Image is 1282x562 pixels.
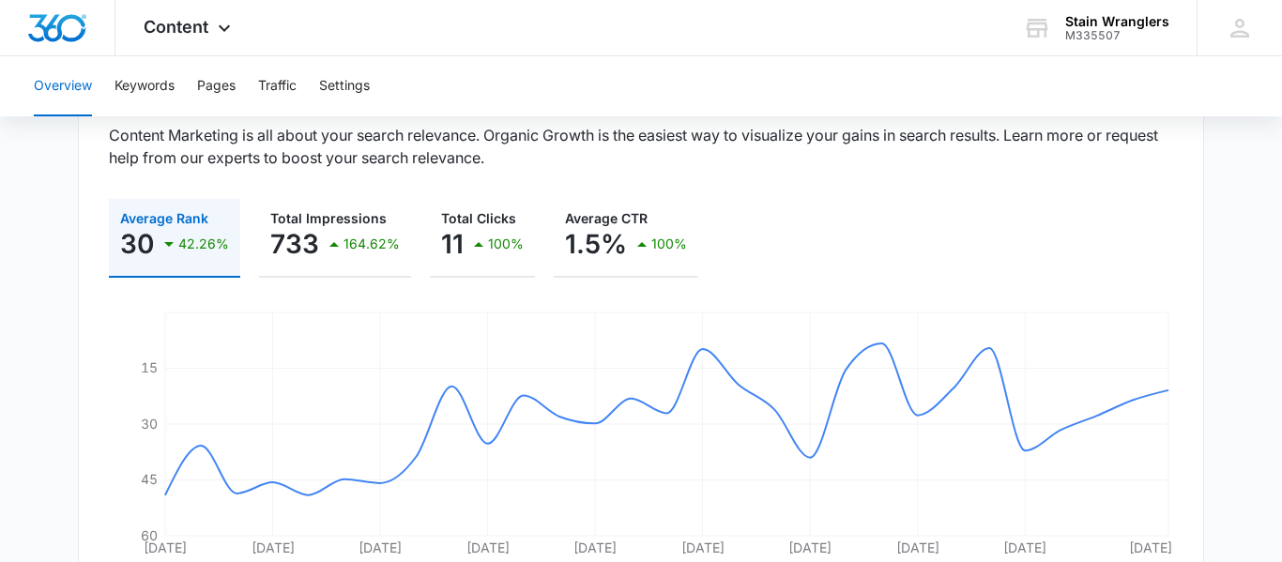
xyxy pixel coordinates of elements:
tspan: 45 [141,471,158,487]
span: Total Impressions [270,210,387,226]
p: 42.26% [178,237,229,251]
tspan: 30 [141,416,158,432]
span: Average CTR [565,210,648,226]
tspan: [DATE] [896,539,939,555]
tspan: 60 [141,527,158,543]
tspan: [DATE] [1003,539,1046,555]
span: Content [144,17,208,37]
button: Settings [319,56,370,116]
p: 30 [120,229,154,259]
div: account id [1065,29,1169,42]
button: Overview [34,56,92,116]
tspan: [DATE] [573,539,617,555]
tspan: [DATE] [359,539,402,555]
button: Keywords [114,56,175,116]
p: 100% [651,237,687,251]
tspan: 15 [141,359,158,375]
p: 733 [270,229,319,259]
p: 164.62% [343,237,400,251]
tspan: [DATE] [1129,539,1172,555]
tspan: [DATE] [466,539,510,555]
p: 100% [488,237,524,251]
tspan: [DATE] [788,539,832,555]
button: Traffic [258,56,297,116]
button: Pages [197,56,236,116]
span: Total Clicks [441,210,516,226]
span: Average Rank [120,210,208,226]
p: 1.5% [565,229,627,259]
tspan: [DATE] [681,539,725,555]
tspan: [DATE] [144,539,187,555]
tspan: [DATE] [252,539,295,555]
p: Content Marketing is all about your search relevance. Organic Growth is the easiest way to visual... [109,124,1173,169]
div: account name [1065,14,1169,29]
p: 11 [441,229,464,259]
